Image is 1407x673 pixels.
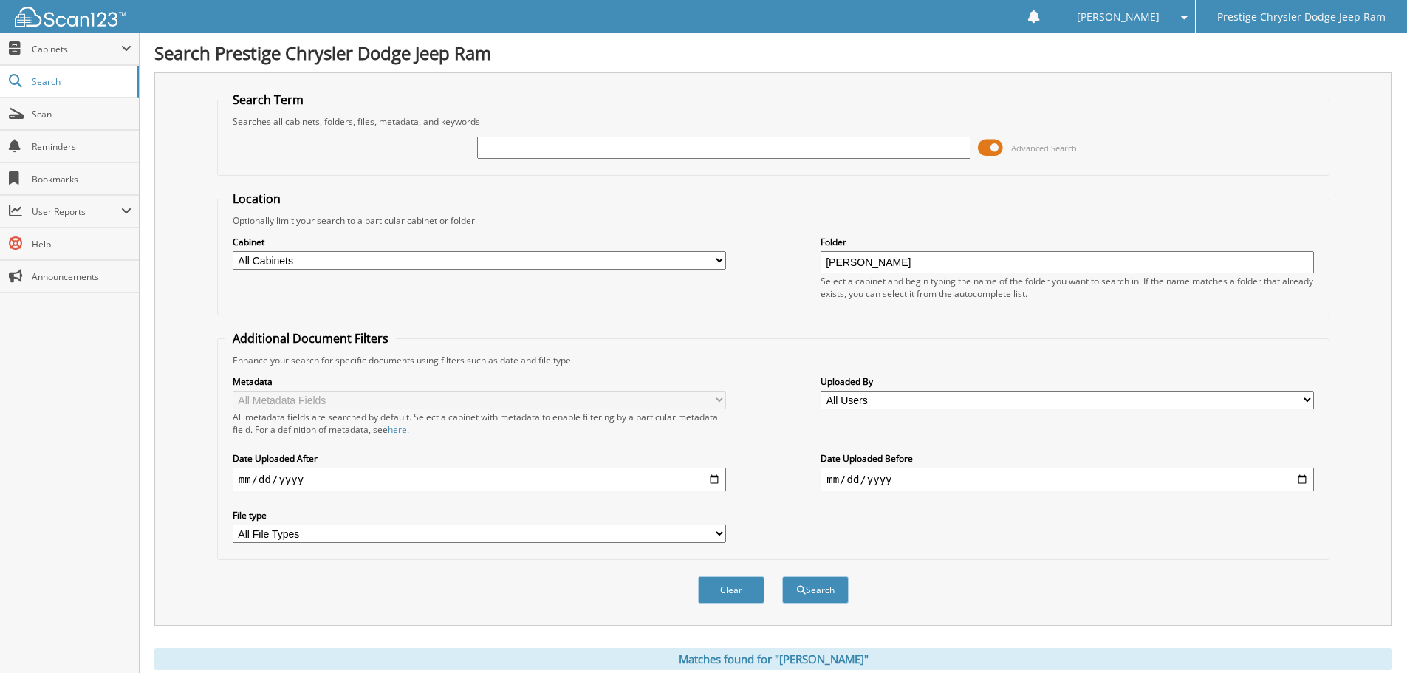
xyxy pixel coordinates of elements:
[233,509,726,522] label: File type
[32,140,131,153] span: Reminders
[154,41,1392,65] h1: Search Prestige Chrysler Dodge Jeep Ram
[698,576,764,604] button: Clear
[1011,143,1077,154] span: Advanced Search
[233,468,726,491] input: start
[233,411,726,436] div: All metadata fields are searched by default. Select a cabinet with metadata to enable filtering b...
[154,648,1392,670] div: Matches found for "[PERSON_NAME]"
[1333,602,1407,673] iframe: Chat Widget
[32,75,129,88] span: Search
[233,452,726,465] label: Date Uploaded After
[225,115,1321,128] div: Searches all cabinets, folders, files, metadata, and keywords
[32,238,131,250] span: Help
[821,375,1314,388] label: Uploaded By
[15,7,126,27] img: scan123-logo-white.svg
[821,275,1314,300] div: Select a cabinet and begin typing the name of the folder you want to search in. If the name match...
[1217,13,1386,21] span: Prestige Chrysler Dodge Jeep Ram
[821,468,1314,491] input: end
[225,92,311,108] legend: Search Term
[225,354,1321,366] div: Enhance your search for specific documents using filters such as date and file type.
[233,375,726,388] label: Metadata
[32,43,121,55] span: Cabinets
[32,270,131,283] span: Announcements
[32,205,121,218] span: User Reports
[1077,13,1160,21] span: [PERSON_NAME]
[782,576,849,604] button: Search
[225,330,396,346] legend: Additional Document Filters
[821,236,1314,248] label: Folder
[32,108,131,120] span: Scan
[233,236,726,248] label: Cabinet
[388,423,407,436] a: here
[225,191,288,207] legend: Location
[821,452,1314,465] label: Date Uploaded Before
[32,173,131,185] span: Bookmarks
[225,214,1321,227] div: Optionally limit your search to a particular cabinet or folder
